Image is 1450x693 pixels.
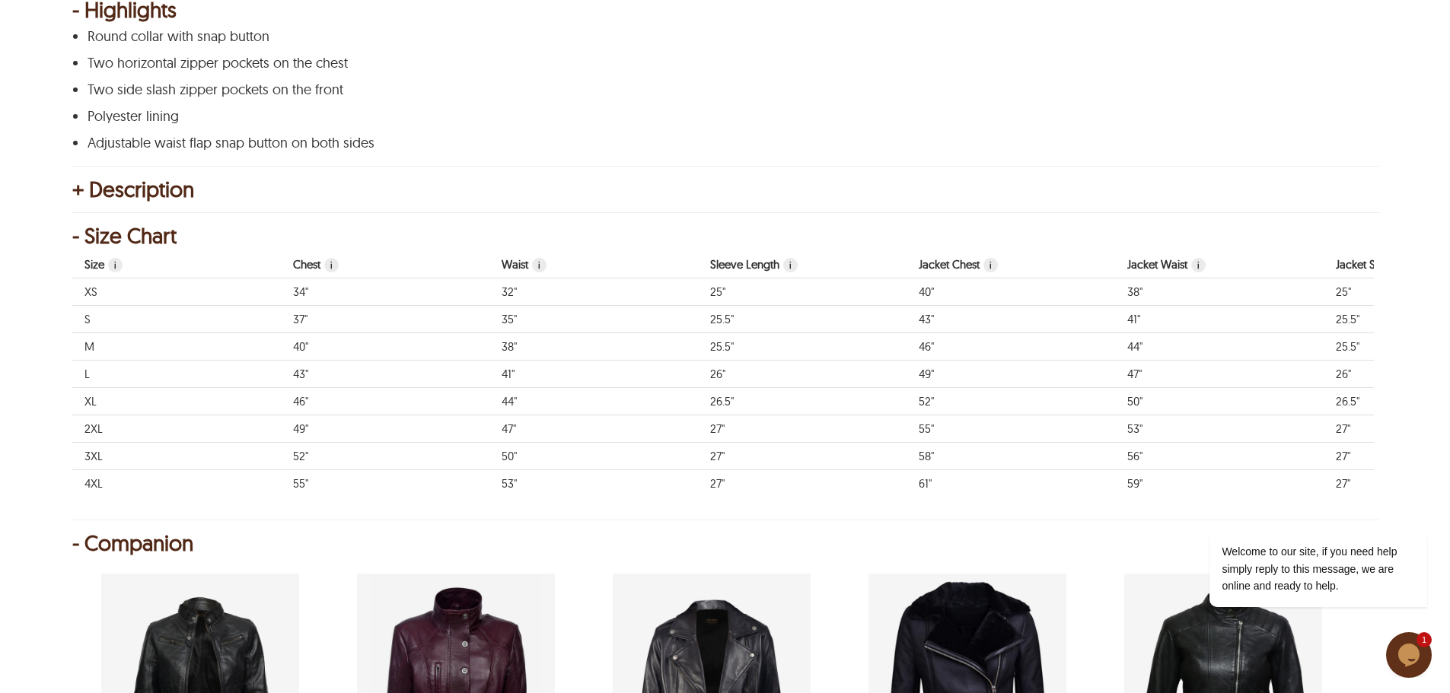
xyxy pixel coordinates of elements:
[489,306,698,333] td: Body waist. 35"
[1115,251,1324,278] th: Measurement of finished jacket waist. Circular measurement.
[489,333,698,361] td: Body waist. 38"
[324,258,339,272] span: Body chest. Circular measurement at about men's nipple height.
[281,278,489,306] td: Body chest. Circular measurement at about men's nipple height. 34"
[72,470,281,497] td: Size 4XL
[489,470,698,497] td: Body waist. 53"
[489,443,698,470] td: Body waist. 50"
[281,470,489,497] td: Body chest. Circular measurement at about men's nipple height. 55"
[72,361,281,388] td: Size L
[907,251,1115,278] th: Measurement of finished jacket chest. Circular measurement.
[907,333,1115,361] td: Measurement of finished jacket chest. Circular measurement. 46"
[281,333,489,361] td: Body chest. Circular measurement at about men's nipple height. 40"
[489,388,698,415] td: Body waist. 44"
[72,182,1378,197] div: + Description
[698,470,907,497] td: Body sleeve length. 27"
[489,251,698,278] th: Body waist.
[72,388,281,415] td: Size XL
[698,388,907,415] td: Body sleeve length. 26.5"
[88,82,1359,97] p: Two side slash zipper pockets on the front
[1115,470,1324,497] td: Measurement of finished jacket waist. Circular measurement. 59"
[108,258,123,272] span: Size
[907,361,1115,388] td: Measurement of finished jacket chest. Circular measurement. 49"
[1386,632,1435,678] iframe: chat widget
[907,278,1115,306] td: Measurement of finished jacket chest. Circular measurement. 40"
[72,333,281,361] td: Size M
[698,333,907,361] td: Body sleeve length. 25.5"
[532,258,547,272] span: Body waist.
[281,361,489,388] td: Body chest. Circular measurement at about men's nipple height. 43"
[907,415,1115,443] td: Measurement of finished jacket chest. Circular measurement. 55"
[1115,415,1324,443] td: Measurement of finished jacket waist. Circular measurement. 53"
[698,361,907,388] td: Body sleeve length. 26"
[88,135,1359,151] p: Adjustable waist flap snap button on both sides
[489,278,698,306] td: Body waist. 32"
[698,251,907,278] th: Body sleeve length.
[907,470,1115,497] td: Measurement of finished jacket chest. Circular measurement. 61"
[88,29,1359,44] p: Round collar with snap button
[1161,445,1435,625] iframe: chat widget
[281,415,489,443] td: Body chest. Circular measurement at about men's nipple height. 49"
[1115,361,1324,388] td: Measurement of finished jacket waist. Circular measurement. 47"
[72,306,281,333] td: Size S
[698,306,907,333] td: Body sleeve length. 25.5"
[907,388,1115,415] td: Measurement of finished jacket chest. Circular measurement. 52"
[907,443,1115,470] td: Measurement of finished jacket chest. Circular measurement. 58"
[698,443,907,470] td: Body sleeve length. 27"
[281,251,489,278] th: Body chest. Circular measurement at about men's nipple height.
[72,415,281,443] td: Size 2XL
[72,2,1378,17] div: - Highlights
[88,109,1359,124] p: Polyester lining
[983,258,998,272] span: Measurement of finished jacket chest. Circular measurement.
[907,306,1115,333] td: Measurement of finished jacket chest. Circular measurement. 43"
[281,306,489,333] td: Body chest. Circular measurement at about men's nipple height. 37"
[281,388,489,415] td: Body chest. Circular measurement at about men's nipple height. 46"
[72,536,1378,551] div: - Companion
[489,361,698,388] td: Body waist. 41"
[281,443,489,470] td: Body chest. Circular measurement at about men's nipple height. 52"
[698,415,907,443] td: Body sleeve length. 27"
[72,228,1378,243] div: - Size Chart
[1191,258,1206,272] span: Measurement of finished jacket waist. Circular measurement.
[1115,333,1324,361] td: Measurement of finished jacket waist. Circular measurement. 44"
[783,258,798,272] span: Body sleeve length.
[1115,388,1324,415] td: Measurement of finished jacket waist. Circular measurement. 50"
[72,251,281,278] th: Size
[489,415,698,443] td: Body waist. 47"
[1115,306,1324,333] td: Measurement of finished jacket waist. Circular measurement. 41"
[698,278,907,306] td: Body sleeve length. 25"
[72,443,281,470] td: Size 3XL
[1115,278,1324,306] td: Measurement of finished jacket waist. Circular measurement. 38"
[1115,443,1324,470] td: Measurement of finished jacket waist. Circular measurement. 56"
[72,278,281,306] td: Size XS
[88,56,1359,71] p: Two horizontal zipper pockets on the chest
